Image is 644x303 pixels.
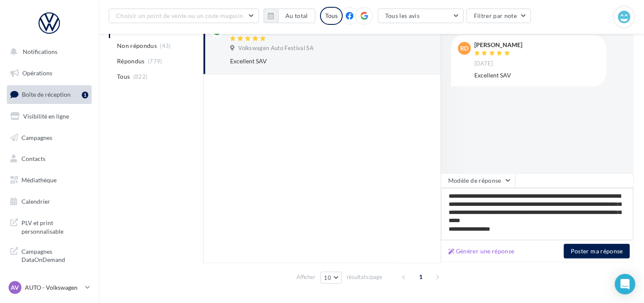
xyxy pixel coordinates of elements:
[324,274,332,281] span: 10
[347,273,382,281] span: résultats/page
[441,173,515,188] button: Modèle de réponse
[474,71,599,80] div: Excellent SAV
[378,9,464,23] button: Tous les avis
[278,9,315,23] button: Au total
[117,42,157,50] span: Non répondus
[21,176,57,184] span: Médiathèque
[414,270,428,284] span: 1
[22,91,71,98] span: Boîte de réception
[5,129,93,147] a: Campagnes
[320,7,343,25] div: Tous
[230,57,377,65] div: Excellent SAV
[116,12,243,19] span: Choisir un point de vente ou un code magasin
[564,244,630,258] button: Poster ma réponse
[82,92,88,98] div: 1
[385,12,420,19] span: Tous les avis
[21,155,45,162] span: Contacts
[474,60,493,68] span: [DATE]
[109,9,259,23] button: Choisir un point de vente ou un code magasin
[7,279,92,296] a: AV AUTO - Volkswagen
[264,9,315,23] button: Au total
[474,42,522,48] div: [PERSON_NAME]
[133,73,148,80] span: (822)
[21,198,50,205] span: Calendrier
[148,58,162,65] span: (779)
[25,283,82,292] p: AUTO - Volkswagen
[238,45,314,52] span: Volkswagen Auto Festival SA
[321,272,342,284] button: 10
[5,85,93,104] a: Boîte de réception1
[11,283,19,292] span: AV
[5,64,93,82] a: Opérations
[23,113,69,120] span: Visibilité en ligne
[21,246,88,264] span: Campagnes DataOnDemand
[5,242,93,267] a: Campagnes DataOnDemand
[297,273,316,281] span: Afficher
[5,171,93,189] a: Médiathèque
[117,57,145,65] span: Répondus
[5,214,93,239] a: PLV et print personnalisable
[467,9,531,23] button: Filtrer par note
[22,69,52,77] span: Opérations
[461,44,469,53] span: RD
[21,217,88,235] span: PLV et print personnalisable
[117,72,130,81] span: Tous
[445,246,518,256] button: Générer une réponse
[23,48,57,55] span: Notifications
[5,193,93,211] a: Calendrier
[615,274,635,294] div: Open Intercom Messenger
[5,43,90,61] button: Notifications
[5,107,93,125] a: Visibilité en ligne
[5,150,93,168] a: Contacts
[21,134,52,141] span: Campagnes
[160,42,171,49] span: (43)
